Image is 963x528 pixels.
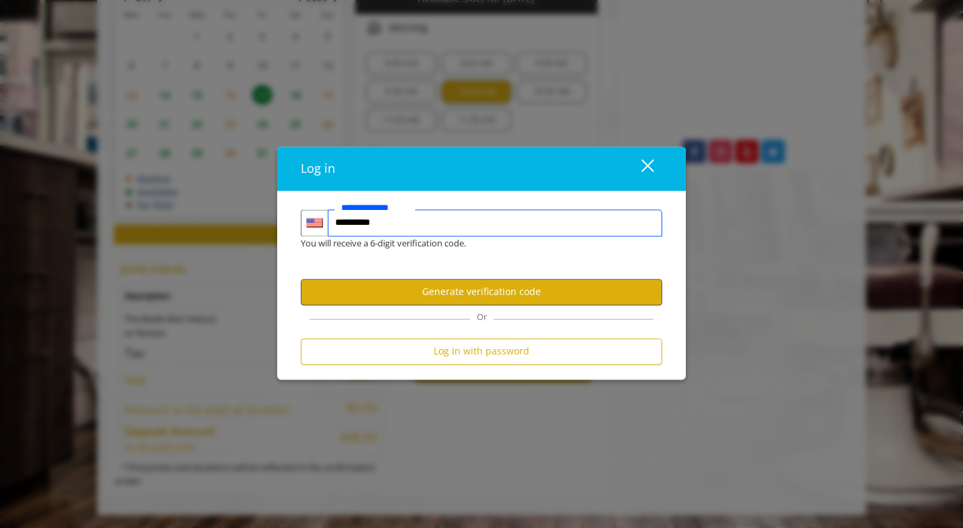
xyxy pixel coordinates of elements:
[291,236,652,250] div: You will receive a 6-digit verification code.
[616,155,662,182] button: close dialog
[301,279,662,305] button: Generate verification code
[470,311,494,323] span: Or
[301,160,335,176] span: Log in
[301,338,662,365] button: Log in with password
[626,159,653,179] div: close dialog
[301,209,328,236] div: Country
